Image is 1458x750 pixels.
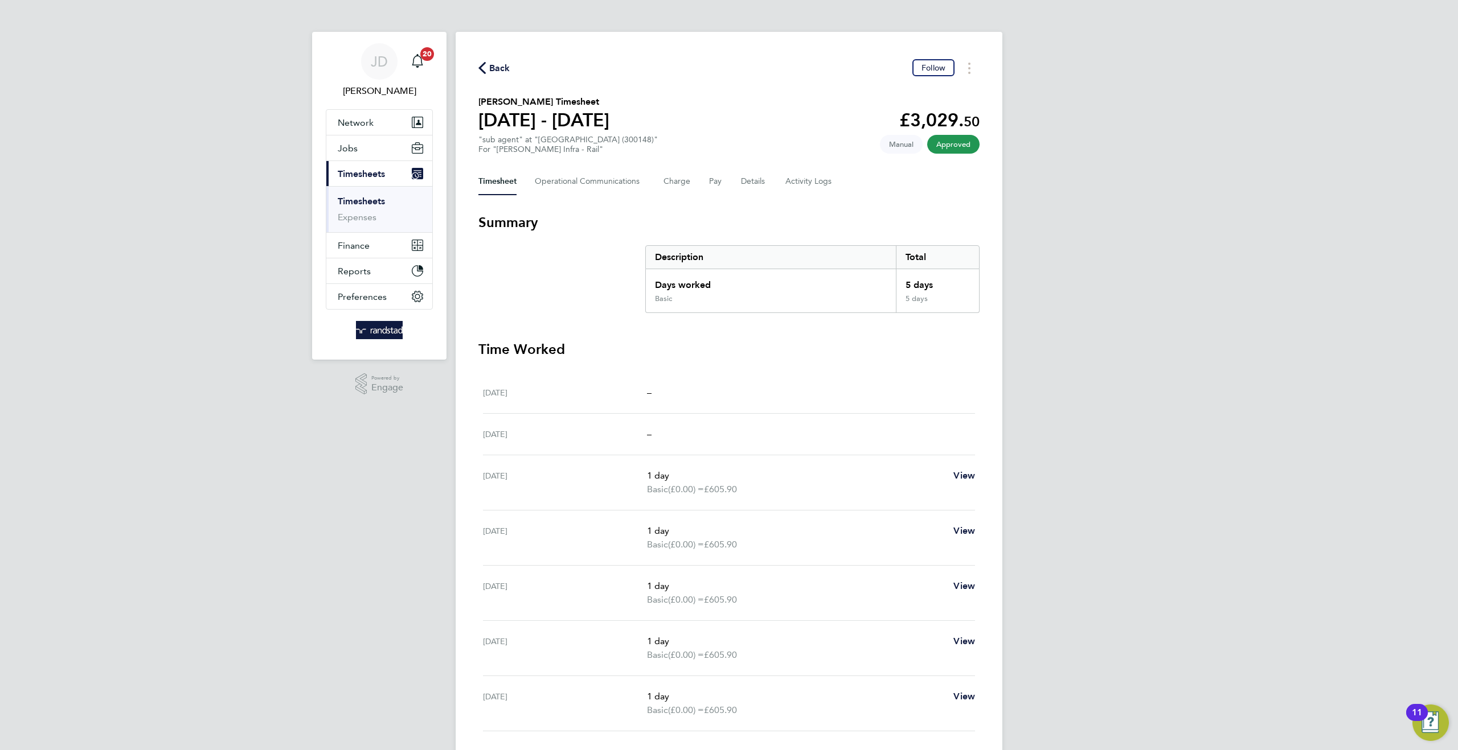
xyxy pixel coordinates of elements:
[964,113,980,130] span: 50
[338,212,376,222] a: Expenses
[483,524,647,551] div: [DATE]
[478,61,510,75] button: Back
[326,110,432,135] button: Network
[709,168,723,195] button: Pay
[647,538,668,551] span: Basic
[535,168,645,195] button: Operational Communications
[483,634,647,662] div: [DATE]
[896,269,979,294] div: 5 days
[483,386,647,399] div: [DATE]
[953,469,975,483] a: View
[953,636,975,646] span: View
[646,269,896,294] div: Days worked
[668,704,704,715] span: (£0.00) =
[420,47,434,61] span: 20
[668,649,704,660] span: (£0.00) =
[338,266,371,277] span: Reports
[647,387,652,398] span: –
[655,294,672,303] div: Basic
[483,469,647,496] div: [DATE]
[478,168,517,195] button: Timesheet
[478,340,980,358] h3: Time Worked
[326,135,432,160] button: Jobs
[647,690,944,703] p: 1 day
[1412,712,1422,727] div: 11
[953,524,975,538] a: View
[478,135,658,154] div: "sub agent" at "[GEOGRAPHIC_DATA] (300148)"
[312,32,447,360] nav: Main navigation
[922,63,945,73] span: Follow
[371,373,403,383] span: Powered by
[668,594,704,605] span: (£0.00) =
[647,593,668,607] span: Basic
[371,54,388,69] span: JD
[645,245,980,313] div: Summary
[704,484,737,494] span: £605.90
[704,649,737,660] span: £605.90
[483,427,647,441] div: [DATE]
[953,690,975,703] a: View
[483,579,647,607] div: [DATE]
[953,691,975,702] span: View
[338,291,387,302] span: Preferences
[338,240,370,251] span: Finance
[953,634,975,648] a: View
[326,161,432,186] button: Timesheets
[647,703,668,717] span: Basic
[326,258,432,283] button: Reports
[478,145,658,154] div: For "[PERSON_NAME] Infra - Rail"
[953,580,975,591] span: View
[646,246,896,269] div: Description
[668,484,704,494] span: (£0.00) =
[1412,704,1449,741] button: Open Resource Center, 11 new notifications
[326,43,433,98] a: JD[PERSON_NAME]
[338,117,374,128] span: Network
[899,109,980,131] app-decimal: £3,029.
[371,383,403,393] span: Engage
[953,470,975,481] span: View
[326,186,432,232] div: Timesheets
[880,135,923,154] span: This timesheet was manually created.
[896,246,979,269] div: Total
[356,321,403,339] img: randstad-logo-retina.png
[953,525,975,536] span: View
[741,168,767,195] button: Details
[647,469,944,483] p: 1 day
[355,373,404,395] a: Powered byEngage
[959,59,980,77] button: Timesheets Menu
[326,84,433,98] span: James Deegan
[483,690,647,717] div: [DATE]
[647,634,944,648] p: 1 day
[647,648,668,662] span: Basic
[647,428,652,439] span: –
[406,43,429,80] a: 20
[338,196,385,207] a: Timesheets
[704,704,737,715] span: £605.90
[647,483,668,496] span: Basic
[478,109,609,131] h1: [DATE] - [DATE]
[647,524,944,538] p: 1 day
[478,95,609,109] h2: [PERSON_NAME] Timesheet
[664,168,691,195] button: Charge
[489,61,510,75] span: Back
[647,579,944,593] p: 1 day
[338,168,385,179] span: Timesheets
[478,213,980,232] h3: Summary
[912,59,955,76] button: Follow
[338,143,358,154] span: Jobs
[326,233,432,258] button: Finance
[704,539,737,550] span: £605.90
[668,539,704,550] span: (£0.00) =
[704,594,737,605] span: £605.90
[785,168,833,195] button: Activity Logs
[927,135,980,154] span: This timesheet has been approved.
[326,321,433,339] a: Go to home page
[953,579,975,593] a: View
[896,294,979,312] div: 5 days
[326,284,432,309] button: Preferences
